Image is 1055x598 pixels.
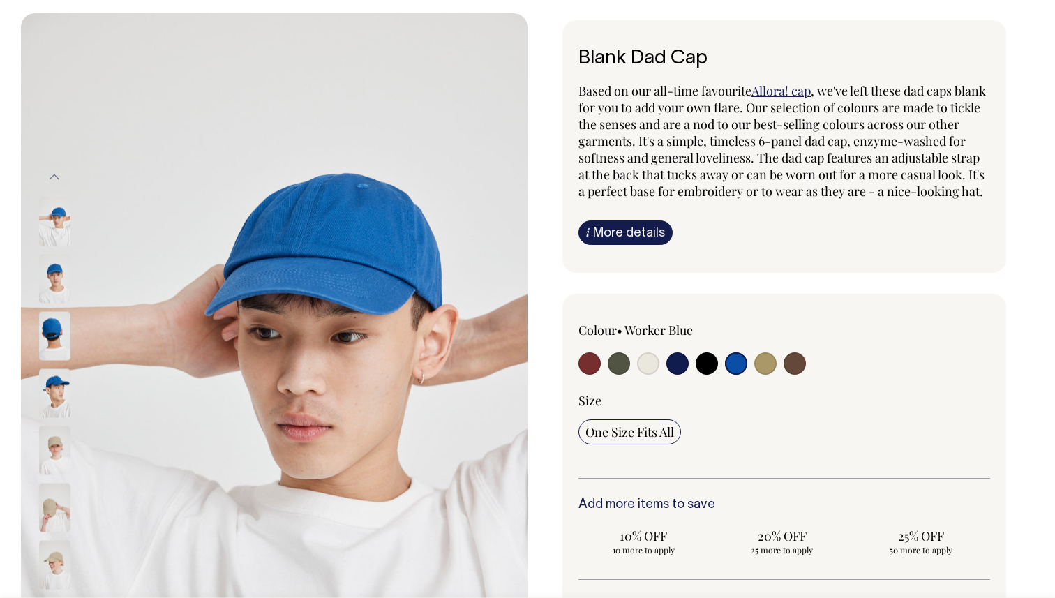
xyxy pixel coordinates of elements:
[578,419,681,444] input: One Size Fits All
[578,523,709,560] input: 10% OFF 10 more to apply
[578,82,986,200] span: , we've left these dad caps blank for you to add your own flare. Our selection of colours are mad...
[39,255,70,304] img: worker-blue
[578,322,743,338] div: Colour
[578,498,990,512] h6: Add more items to save
[39,312,70,361] img: worker-blue
[724,544,841,555] span: 25 more to apply
[751,82,811,99] a: Allora! cap
[39,426,70,475] img: washed-khaki
[717,523,848,560] input: 20% OFF 25 more to apply
[578,48,990,70] h6: Blank Dad Cap
[617,322,622,338] span: •
[44,162,65,193] button: Previous
[39,369,70,418] img: worker-blue
[862,544,979,555] span: 50 more to apply
[624,322,693,338] label: Worker Blue
[862,528,979,544] span: 25% OFF
[39,197,70,246] img: worker-blue
[585,528,702,544] span: 10% OFF
[585,424,674,440] span: One Size Fits All
[585,544,702,555] span: 10 more to apply
[578,392,990,409] div: Size
[724,528,841,544] span: 20% OFF
[39,541,70,590] img: washed-khaki
[39,484,70,532] img: washed-khaki
[855,523,986,560] input: 25% OFF 50 more to apply
[578,220,673,245] a: iMore details
[586,225,590,239] span: i
[578,82,751,99] span: Based on our all-time favourite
